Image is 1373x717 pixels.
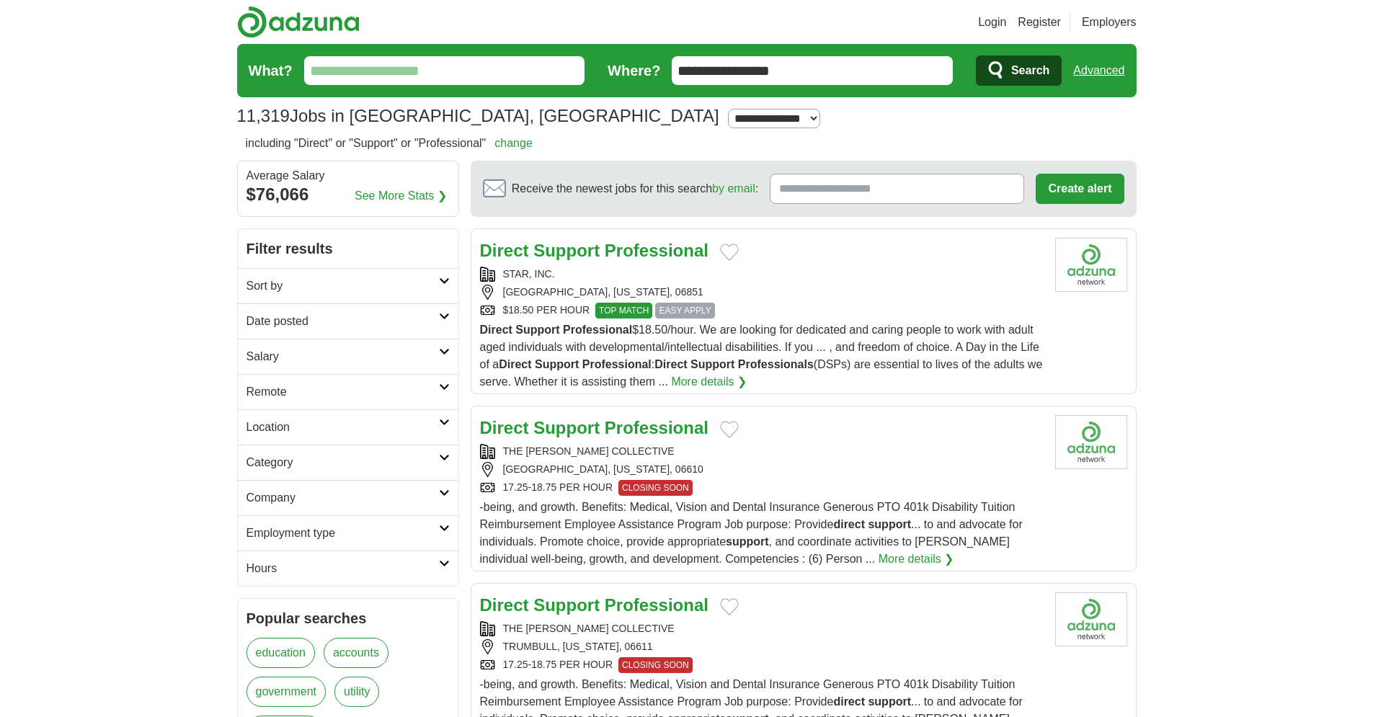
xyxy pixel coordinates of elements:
[618,480,693,496] span: CLOSING SOON
[868,695,911,708] strong: support
[605,418,708,437] strong: Professional
[246,489,439,507] h2: Company
[1082,14,1137,31] a: Employers
[480,480,1044,496] div: 17.25-18.75 PER HOUR
[246,383,439,401] h2: Remote
[738,358,814,370] strong: Professionals
[238,445,458,480] a: Category
[833,695,865,708] strong: direct
[480,444,1044,459] div: THE [PERSON_NAME] COLLECTIVE
[238,409,458,445] a: Location
[246,313,439,330] h2: Date posted
[515,324,559,336] strong: Support
[608,60,660,81] label: Where?
[238,229,458,268] h2: Filter results
[238,515,458,551] a: Employment type
[535,358,579,370] strong: Support
[480,241,708,260] a: Direct Support Professional
[720,421,739,438] button: Add to favorite jobs
[238,303,458,339] a: Date posted
[582,358,652,370] strong: Professional
[480,657,1044,673] div: 17.25-18.75 PER HOUR
[246,638,315,668] a: education
[238,480,458,515] a: Company
[480,324,512,336] strong: Direct
[238,268,458,303] a: Sort by
[879,551,954,568] a: More details ❯
[563,324,632,336] strong: Professional
[655,303,714,319] span: EASY APPLY
[246,419,439,436] h2: Location
[605,241,708,260] strong: Professional
[1011,56,1049,85] span: Search
[480,621,1044,636] div: THE [PERSON_NAME] COLLECTIVE
[480,462,1044,477] div: [GEOGRAPHIC_DATA], [US_STATE], 06610
[1018,14,1061,31] a: Register
[1055,592,1127,646] img: Company logo
[246,677,326,707] a: government
[480,418,529,437] strong: Direct
[712,182,755,195] a: by email
[512,180,758,197] span: Receive the newest jobs for this search :
[480,595,708,615] a: Direct Support Professional
[690,358,734,370] strong: Support
[246,182,450,208] div: $76,066
[246,607,450,629] h2: Popular searches
[324,638,388,668] a: accounts
[618,657,693,673] span: CLOSING SOON
[237,103,290,129] span: 11,319
[720,598,739,615] button: Add to favorite jobs
[246,170,450,182] div: Average Salary
[499,358,531,370] strong: Direct
[978,14,1006,31] a: Login
[238,339,458,374] a: Salary
[833,518,865,530] strong: direct
[726,535,769,548] strong: support
[246,560,439,577] h2: Hours
[976,55,1062,86] button: Search
[246,277,439,295] h2: Sort by
[868,518,911,530] strong: support
[355,187,447,205] a: See More Stats ❯
[1055,238,1127,292] img: All Star Recruiting logo
[1036,174,1124,204] button: Create alert
[533,418,600,437] strong: Support
[533,595,600,615] strong: Support
[480,241,529,260] strong: Direct
[246,135,533,152] h2: including "Direct" or "Support" or "Professional"
[480,285,1044,300] div: [GEOGRAPHIC_DATA], [US_STATE], 06851
[237,6,360,38] img: Adzuna logo
[480,324,1043,388] span: $18.50/hour. We are looking for dedicated and caring people to work with adult aged individuals w...
[671,373,747,391] a: More details ❯
[595,303,652,319] span: TOP MATCH
[1073,56,1124,85] a: Advanced
[654,358,687,370] strong: Direct
[334,677,379,707] a: utility
[246,348,439,365] h2: Salary
[246,525,439,542] h2: Employment type
[238,551,458,586] a: Hours
[246,454,439,471] h2: Category
[480,303,1044,319] div: $18.50 PER HOUR
[480,595,529,615] strong: Direct
[1055,415,1127,469] img: Company logo
[238,374,458,409] a: Remote
[533,241,600,260] strong: Support
[249,60,293,81] label: What?
[720,244,739,261] button: Add to favorite jobs
[605,595,708,615] strong: Professional
[237,106,719,125] h1: Jobs in [GEOGRAPHIC_DATA], [GEOGRAPHIC_DATA]
[480,418,708,437] a: Direct Support Professional
[480,501,1023,565] span: -being, and growth. Benefits: Medical, Vision and Dental Insurance Generous PTO 401k Disability T...
[480,639,1044,654] div: TRUMBULL, [US_STATE], 06611
[503,268,555,280] a: STAR, INC.
[494,137,533,149] a: change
